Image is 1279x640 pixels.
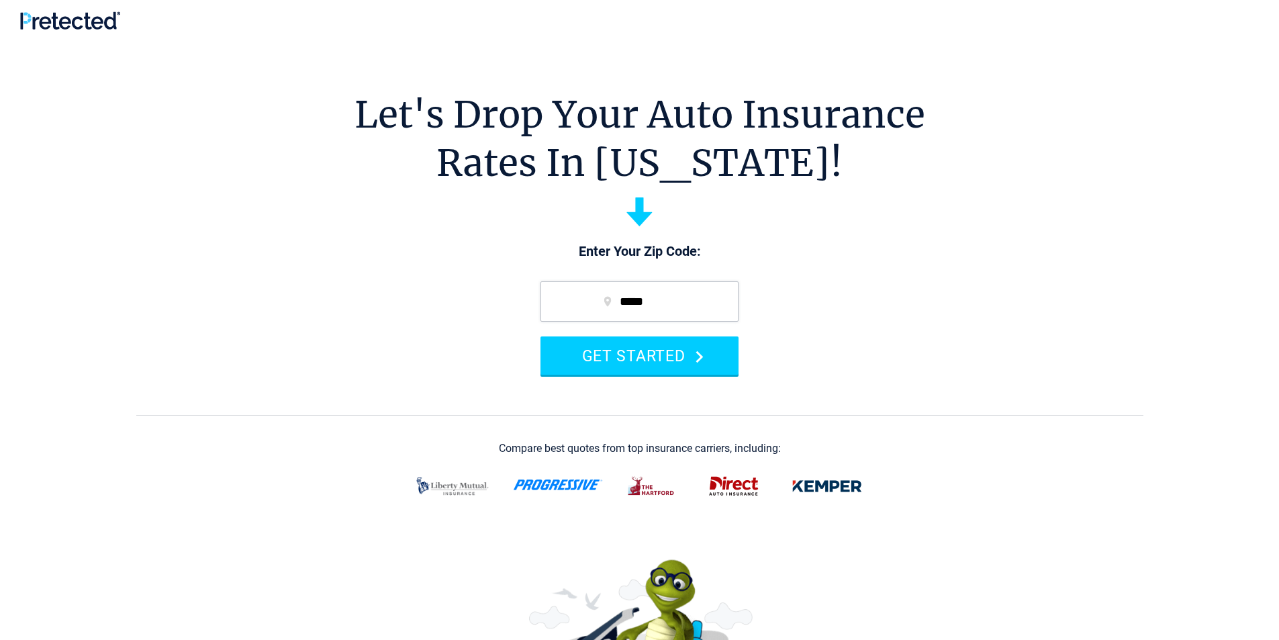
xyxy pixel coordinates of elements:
[408,469,497,504] img: liberty
[354,91,925,187] h1: Let's Drop Your Auto Insurance Rates In [US_STATE]!
[619,469,685,504] img: thehartford
[513,479,603,490] img: progressive
[701,469,767,504] img: direct
[540,336,739,375] button: GET STARTED
[499,443,781,455] div: Compare best quotes from top insurance carriers, including:
[783,469,871,504] img: kemper
[20,11,120,30] img: Pretected Logo
[540,281,739,322] input: zip code
[527,242,752,261] p: Enter Your Zip Code:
